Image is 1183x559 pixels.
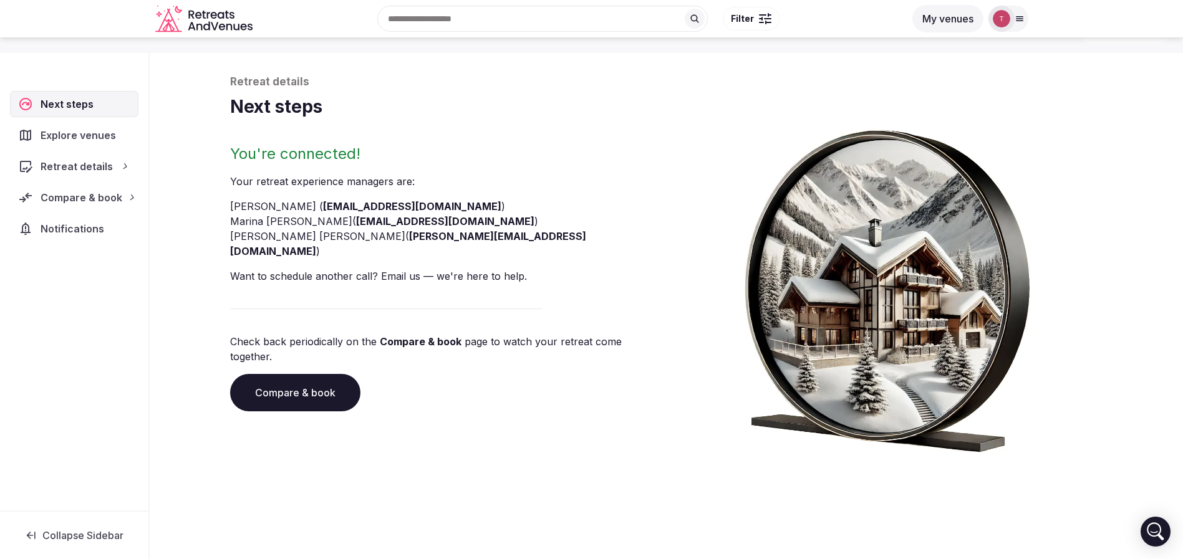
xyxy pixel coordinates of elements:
[356,215,534,227] a: [EMAIL_ADDRESS][DOMAIN_NAME]
[1078,12,1173,44] button: My Retreats
[323,200,501,213] a: [EMAIL_ADDRESS][DOMAIN_NAME]
[912,5,983,32] button: My venues
[723,7,780,31] button: Filter
[230,214,662,229] li: Marina [PERSON_NAME] ( )
[41,128,121,143] span: Explore venues
[380,335,461,348] a: Compare & book
[230,144,662,164] h2: You're connected!
[230,269,662,284] p: Want to schedule another call? Email us — we're here to help.
[912,12,983,25] a: My venues
[10,91,138,117] a: Next steps
[41,159,113,174] span: Retreat details
[10,16,97,40] h1: Symbiotic
[10,216,138,242] a: Notifications
[722,119,1053,452] img: Winter chalet retreat in picture frame
[1141,517,1171,547] div: Open Intercom Messenger
[230,199,662,214] li: [PERSON_NAME] ( )
[731,12,754,25] span: Filter
[230,230,586,257] a: [PERSON_NAME][EMAIL_ADDRESS][DOMAIN_NAME]
[41,97,99,112] span: Next steps
[41,221,109,236] span: Notifications
[41,190,122,205] span: Compare & book
[230,95,1103,119] h1: Next steps
[155,5,255,33] svg: Retreats and Venues company logo
[230,334,662,364] p: Check back periodically on the page to watch your retreat come together.
[230,374,360,411] a: Compare & book
[993,10,1010,27] img: Thiago Martins
[10,122,138,148] a: Explore venues
[230,174,662,189] p: Your retreat experience manager s are :
[42,529,123,542] span: Collapse Sidebar
[230,75,1103,90] p: Retreat details
[155,5,255,33] a: Visit the homepage
[10,522,138,549] button: Collapse Sidebar
[230,229,662,259] li: [PERSON_NAME] [PERSON_NAME] ( )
